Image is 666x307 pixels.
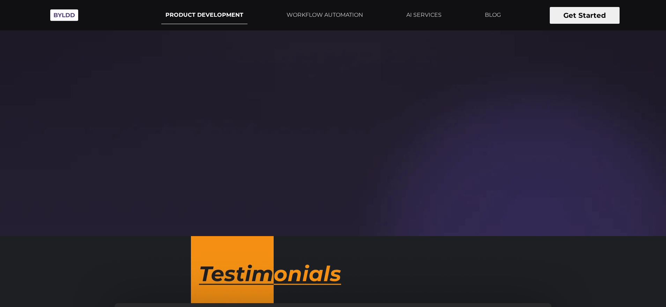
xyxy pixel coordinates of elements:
[161,6,247,24] a: PRODUCT DEVELOPMENT
[481,6,505,24] a: BLOG
[550,7,620,24] button: Get Started
[402,6,446,24] a: AI SERVICES
[47,6,82,25] img: Byldd - Product Development Company
[282,6,367,24] a: WORKFLOW AUTOMATION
